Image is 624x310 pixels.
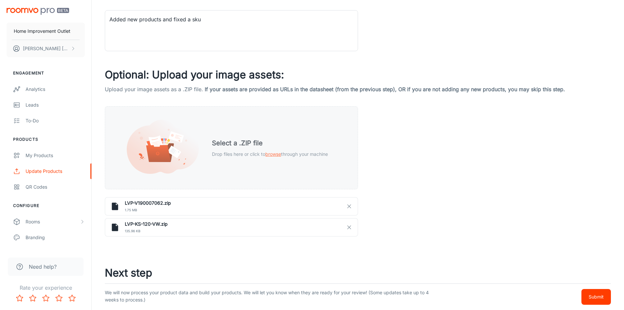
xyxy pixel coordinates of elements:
span: 1.75 MB [125,207,352,213]
button: Rate 2 star [26,292,39,305]
p: Rate your experience [5,284,86,292]
p: Upload your image assets as a .ZIP file. [105,85,611,93]
div: My Products [26,152,85,159]
div: QR Codes [26,183,85,191]
img: Roomvo PRO Beta [7,8,69,15]
button: [PERSON_NAME] [PERSON_NAME] [7,40,85,57]
button: Submit [581,289,611,305]
p: Home Improvement Outlet [14,28,70,35]
p: We will now process your product data and build your products. We will let you know when they are... [105,289,434,305]
p: [PERSON_NAME] [PERSON_NAME] [23,45,69,52]
span: browse [265,151,281,157]
button: Rate 3 star [39,292,52,305]
div: Texts [26,250,85,257]
div: Branding [26,234,85,241]
h3: Next step [105,265,611,281]
span: Need help? [29,263,57,271]
span: If your assets are provided as URLs in the datasheet (from the previous step), OR if you are not ... [205,86,565,93]
div: Update Products [26,168,85,175]
div: To-do [26,117,85,124]
span: 135.96 kB [125,228,352,234]
div: Analytics [26,86,85,93]
h6: LVP-KS-120-VW.zip [125,220,352,228]
button: Rate 4 star [52,292,66,305]
h5: Select a .ZIP file [212,138,328,148]
button: Rate 5 star [66,292,79,305]
textarea: Added new products and fixed a sku [109,16,353,46]
p: Drop files here or click to through your machine [212,151,328,158]
button: Rate 1 star [13,292,26,305]
div: Leads [26,101,85,109]
div: Rooms [26,218,80,225]
h6: LVP-V190007062.zip [125,199,352,207]
p: Submit [589,293,604,300]
button: Home Improvement Outlet [7,23,85,40]
div: Select a .ZIP fileDrop files here or click tobrowsethrough your machine [105,106,358,189]
h3: Optional: Upload your image assets: [105,67,611,83]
